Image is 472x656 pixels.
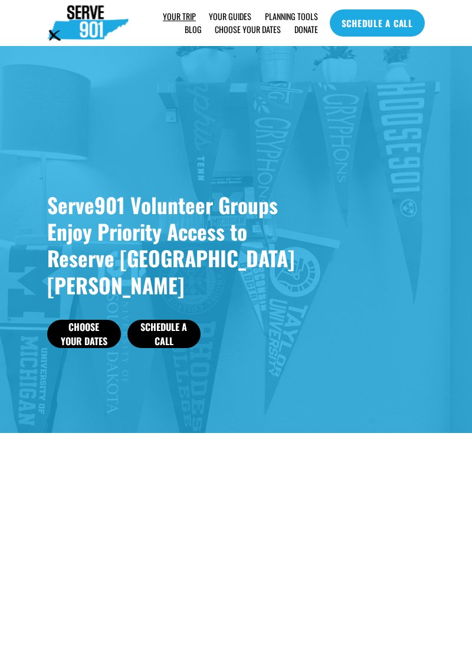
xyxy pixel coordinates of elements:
[112,469,361,609] iframe: Serve901 | Bunkhouse Tour
[294,23,318,37] a: DONATE
[265,11,318,22] span: PLANNING TOOLS
[47,5,129,41] img: Serve901
[215,23,281,37] a: CHOOSE YOUR DATES
[47,189,294,300] strong: Serve901 Volunteer Groups Enjoy Priority Access to Reserve [GEOGRAPHIC_DATA][PERSON_NAME]
[209,9,251,23] a: YOUR GUIDES
[330,9,425,37] a: SCHEDULE A CALL
[265,9,318,23] a: folder dropdown
[163,11,196,22] span: YOUR TRIP
[185,23,202,37] a: BLOG
[47,320,121,348] a: Choose Your Dates
[127,320,201,348] a: Schedule a Call
[163,9,196,23] a: folder dropdown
